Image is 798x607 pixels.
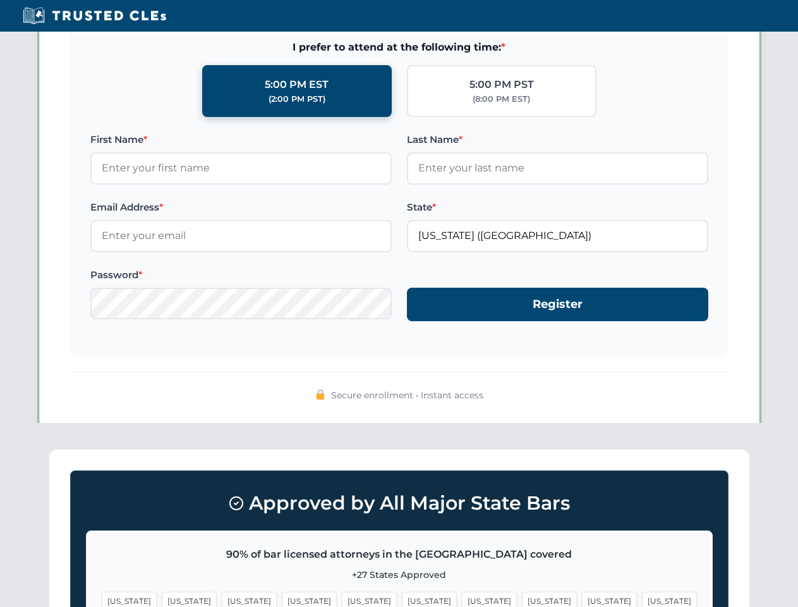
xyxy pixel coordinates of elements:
[407,132,708,147] label: Last Name
[90,267,392,283] label: Password
[90,39,708,56] span: I prefer to attend at the following time:
[407,152,708,184] input: Enter your last name
[90,200,392,215] label: Email Address
[407,288,708,321] button: Register
[90,152,392,184] input: Enter your first name
[90,220,392,252] input: Enter your email
[269,93,325,106] div: (2:00 PM PST)
[90,132,392,147] label: First Name
[407,220,708,252] input: Florida (FL)
[315,389,325,400] img: 🔒
[331,388,483,402] span: Secure enrollment • Instant access
[407,200,708,215] label: State
[19,6,170,25] img: Trusted CLEs
[473,93,530,106] div: (8:00 PM EST)
[102,568,697,582] p: +27 States Approved
[469,77,534,93] div: 5:00 PM PST
[86,486,713,520] h3: Approved by All Major State Bars
[102,546,697,563] p: 90% of bar licensed attorneys in the [GEOGRAPHIC_DATA] covered
[265,77,329,93] div: 5:00 PM EST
